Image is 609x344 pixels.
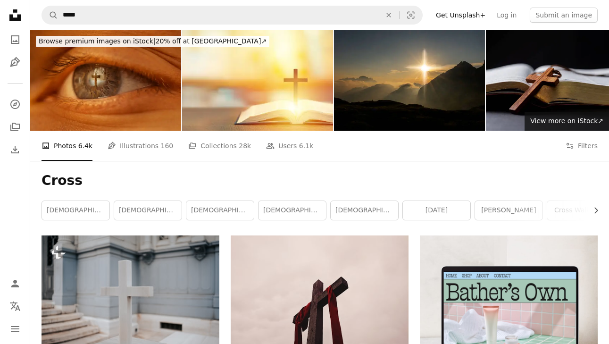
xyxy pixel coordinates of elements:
[266,131,313,161] a: Users 6.1k
[186,201,254,220] a: [DEMOGRAPHIC_DATA]
[30,30,181,131] img: Close-Up Eye Reflecting Cross Symbol
[530,8,598,23] button: Submit an image
[42,201,109,220] a: [DEMOGRAPHIC_DATA]
[259,201,326,220] a: [DEMOGRAPHIC_DATA][PERSON_NAME]
[475,201,542,220] a: [PERSON_NAME]
[6,53,25,72] a: Illustrations
[331,201,398,220] a: [DEMOGRAPHIC_DATA]
[400,6,422,24] button: Visual search
[299,141,313,151] span: 6.1k
[6,6,25,26] a: Home — Unsplash
[6,319,25,338] button: Menu
[42,6,58,24] button: Search Unsplash
[530,117,603,125] span: View more on iStock ↗
[6,30,25,49] a: Photos
[188,131,251,161] a: Collections 28k
[430,8,491,23] a: Get Unsplash+
[161,141,174,151] span: 160
[6,274,25,293] a: Log in / Sign up
[6,297,25,316] button: Language
[334,30,485,131] img: Cross on hill
[42,290,219,299] a: a white cross sitting on top of a wooden table
[6,95,25,114] a: Explore
[108,131,173,161] a: Illustrations 160
[6,117,25,136] a: Collections
[491,8,522,23] a: Log in
[587,201,598,220] button: scroll list to the right
[42,6,423,25] form: Find visuals sitewide
[39,37,267,45] span: 20% off at [GEOGRAPHIC_DATA] ↗
[525,112,609,131] a: View more on iStock↗
[114,201,182,220] a: [DEMOGRAPHIC_DATA]
[403,201,470,220] a: [DATE]
[182,30,333,131] img: Christian wooden cross on open bible, Holy concept
[39,37,155,45] span: Browse premium images on iStock |
[378,6,399,24] button: Clear
[566,131,598,161] button: Filters
[42,172,598,189] h1: Cross
[231,298,409,306] a: low angle view of cross with red garment
[30,30,275,53] a: Browse premium images on iStock|20% off at [GEOGRAPHIC_DATA]↗
[6,140,25,159] a: Download History
[239,141,251,151] span: 28k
